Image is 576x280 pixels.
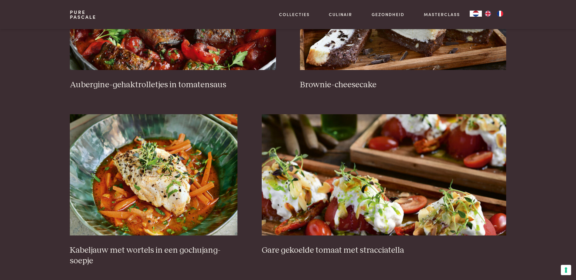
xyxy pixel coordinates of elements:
button: Uw voorkeuren voor toestemming voor trackingtechnologieën [561,265,571,275]
a: PurePascale [70,10,96,19]
a: Gare gekoelde tomaat met stracciatella Gare gekoelde tomaat met stracciatella [262,114,506,255]
h3: Brownie-cheesecake [300,80,506,90]
a: Culinair [329,11,352,18]
a: Collecties [279,11,310,18]
a: Masterclass [424,11,460,18]
h3: Aubergine-gehaktrolletjes in tomatensaus [70,80,276,90]
a: EN [482,11,494,17]
img: Kabeljauw met wortels in een gochujang-soepje [70,114,237,235]
a: Gezondheid [372,11,404,18]
a: NL [470,11,482,17]
ul: Language list [482,11,506,17]
a: FR [494,11,506,17]
aside: Language selected: Nederlands [470,11,506,17]
div: Language [470,11,482,17]
img: Gare gekoelde tomaat met stracciatella [262,114,506,235]
a: Kabeljauw met wortels in een gochujang-soepje Kabeljauw met wortels in een gochujang-soepje [70,114,237,266]
h3: Kabeljauw met wortels in een gochujang-soepje [70,245,237,266]
h3: Gare gekoelde tomaat met stracciatella [262,245,506,256]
